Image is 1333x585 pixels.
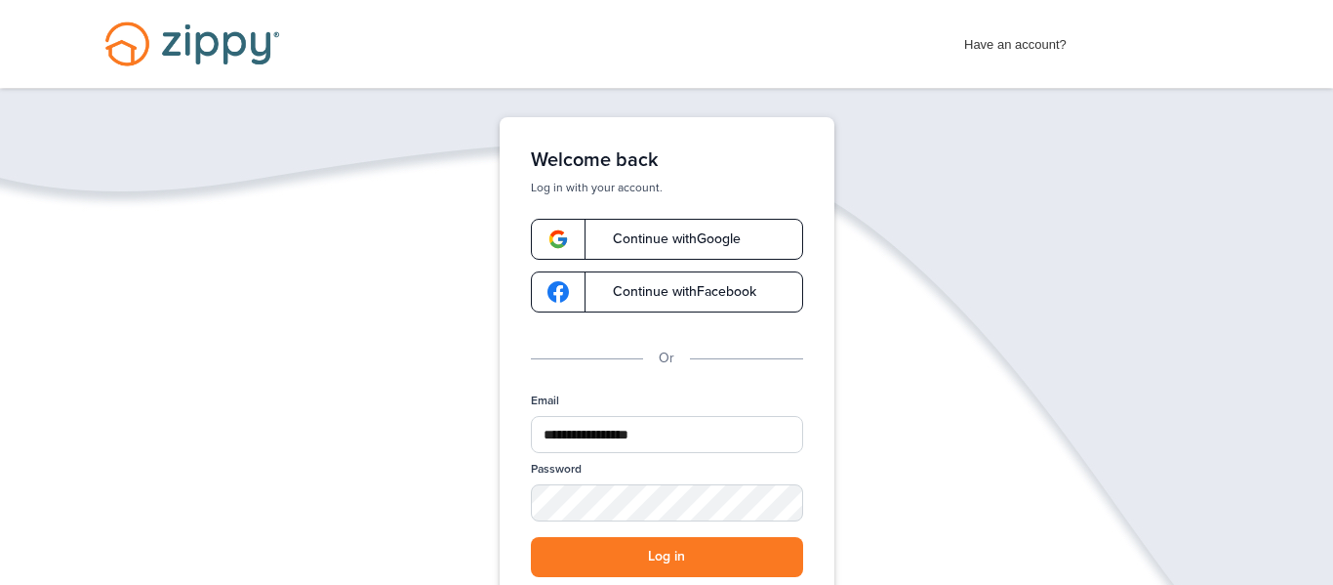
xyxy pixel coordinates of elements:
h1: Welcome back [531,148,803,172]
p: Or [659,348,674,369]
label: Email [531,393,559,409]
a: google-logoContinue withGoogle [531,219,803,260]
span: Have an account? [964,24,1067,56]
span: Continue with Google [593,232,741,246]
input: Email [531,416,803,453]
span: Continue with Facebook [593,285,756,299]
img: google-logo [547,229,569,250]
a: google-logoContinue withFacebook [531,272,803,313]
input: Password [531,484,803,522]
p: Log in with your account. [531,180,803,195]
button: Log in [531,537,803,577]
label: Password [531,461,582,478]
img: google-logo [547,281,569,303]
